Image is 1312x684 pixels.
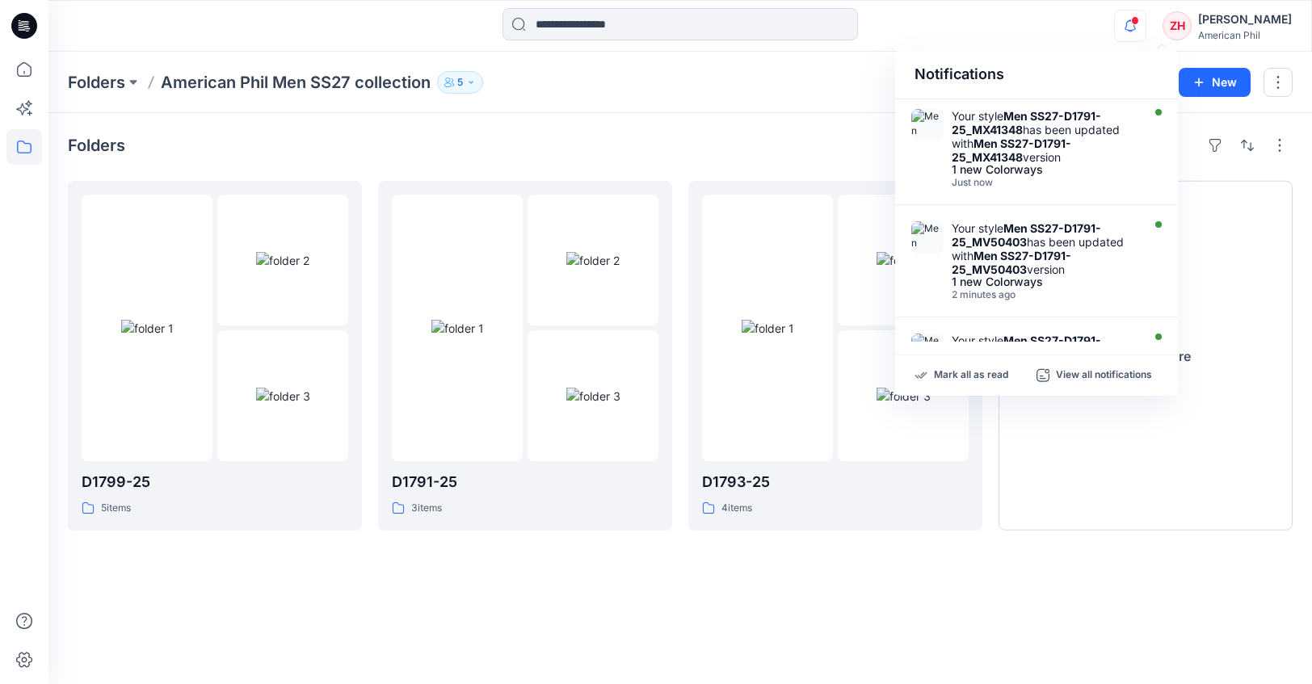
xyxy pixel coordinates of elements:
[911,334,944,366] img: Men SS27-D1791-25_MV50403
[688,181,982,531] a: folder 1folder 2folder 3D1793-254items
[1056,368,1152,383] p: View all notifications
[161,71,431,94] p: American Phil Men SS27 collection
[999,181,1293,531] button: Show More
[101,500,131,517] p: 5 items
[68,71,125,94] a: Folders
[952,109,1101,136] strong: Men SS27-D1791-25_MX41348
[952,164,1137,175] div: 1 new Colorways
[256,388,310,405] img: folder 3
[256,252,309,269] img: folder 2
[952,249,1071,276] strong: Men SS27-D1791-25_MV50403
[952,221,1101,249] strong: Men SS27-D1791-25_MV50403
[877,252,930,269] img: folder 2
[742,320,794,337] img: folder 1
[566,388,620,405] img: folder 3
[911,221,944,254] img: Men SS27-D1791-25_MV50403
[952,276,1137,287] div: 1 new Colorways
[392,471,658,493] p: D1791-25
[952,289,1137,300] div: Friday, August 29, 2025 02:24
[952,136,1071,164] strong: Men SS27-D1791-25_MX41348
[457,73,463,91] p: 5
[1163,11,1192,40] div: ZH
[721,500,752,517] p: 4 items
[1179,68,1251,97] button: New
[952,334,1137,388] div: Your style has been updated with version
[68,181,362,531] a: folder 1folder 2folder 3D1799-255items
[82,471,348,493] p: D1799-25
[911,109,944,141] img: Men SS27-D1791-25_MX41348
[952,334,1101,361] strong: Men SS27-D1791-25_MV50403
[1198,29,1292,41] div: American Phil
[411,500,442,517] p: 3 items
[952,221,1137,276] div: Your style has been updated with version
[68,136,125,155] h4: Folders
[431,320,484,337] img: folder 1
[934,368,1008,383] p: Mark all as read
[437,71,483,94] button: 5
[952,177,1137,188] div: Friday, August 29, 2025 02:26
[702,471,969,493] p: D1793-25
[378,181,672,531] a: folder 1folder 2folder 3D1791-253items
[877,388,931,405] img: folder 3
[952,109,1137,164] div: Your style has been updated with version
[1198,10,1292,29] div: [PERSON_NAME]
[895,50,1178,99] div: Notifications
[121,320,174,337] img: folder 1
[566,252,620,269] img: folder 2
